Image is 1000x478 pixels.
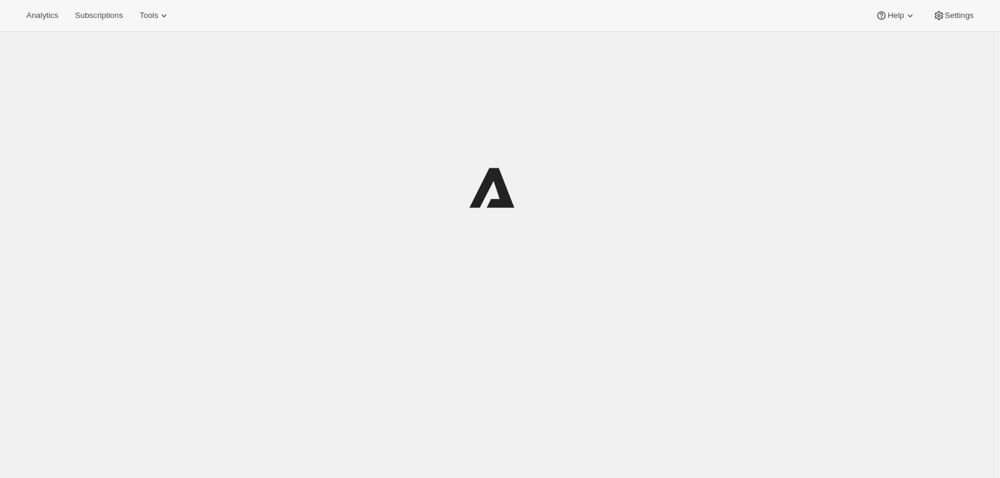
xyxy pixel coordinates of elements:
[887,11,904,20] span: Help
[926,7,981,24] button: Settings
[132,7,177,24] button: Tools
[19,7,65,24] button: Analytics
[140,11,158,20] span: Tools
[26,11,58,20] span: Analytics
[945,11,974,20] span: Settings
[68,7,130,24] button: Subscriptions
[75,11,123,20] span: Subscriptions
[868,7,923,24] button: Help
